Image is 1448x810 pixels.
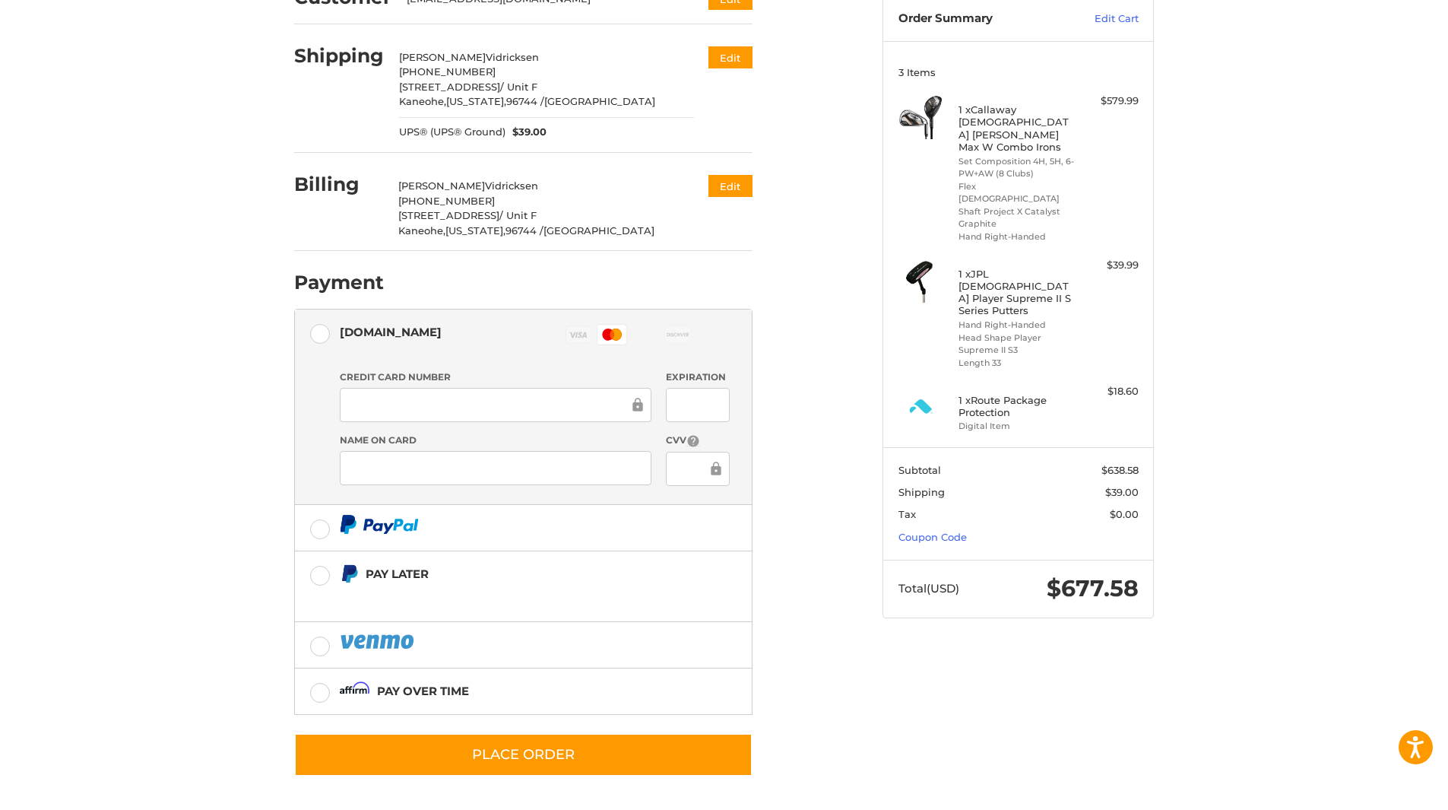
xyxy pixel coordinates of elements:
[486,51,539,63] span: Vidricksen
[666,434,729,448] label: CVV
[898,508,916,520] span: Tax
[1110,508,1139,520] span: $0.00
[399,65,496,78] span: [PHONE_NUMBER]
[708,175,753,197] button: Edit
[666,370,729,384] label: Expiration
[399,81,500,93] span: [STREET_ADDRESS]
[340,370,651,384] label: Credit Card Number
[294,271,384,294] h2: Payment
[958,205,1075,230] li: Shaft Project X Catalyst Graphite
[958,155,1075,180] li: Set Composition 4H, 5H, 6-PW+AW (8 Clubs)
[340,632,417,651] img: PayPal icon
[958,319,1075,332] li: Hand Right-Handed
[445,224,505,237] span: [US_STATE],
[398,224,445,237] span: Kaneohe,
[898,11,1062,27] h3: Order Summary
[958,268,1075,317] h4: 1 x JPL [DEMOGRAPHIC_DATA] Player Supreme II S Series Putters
[340,319,442,345] div: [DOMAIN_NAME]
[398,179,485,192] span: [PERSON_NAME]
[958,180,1075,205] li: Flex [DEMOGRAPHIC_DATA]
[485,179,538,192] span: Vidricksen
[294,173,383,196] h2: Billing
[543,224,654,237] span: [GEOGRAPHIC_DATA]
[340,681,370,700] img: Affirm icon
[958,357,1075,370] li: Length 33
[399,51,486,63] span: [PERSON_NAME]
[544,95,655,107] span: [GEOGRAPHIC_DATA]
[294,733,753,777] button: Place Order
[505,125,547,140] span: $39.00
[294,44,384,68] h2: Shipping
[1079,94,1139,109] div: $579.99
[898,486,945,498] span: Shipping
[958,332,1075,357] li: Head Shape Player Supreme II S3
[340,564,359,583] img: Pay Later icon
[505,224,543,237] span: 96744 /
[958,230,1075,243] li: Hand Right-Handed
[708,46,753,68] button: Edit
[377,678,469,704] div: Pay over time
[500,81,537,93] span: / Unit F
[958,394,1075,419] h4: 1 x Route Package Protection
[366,561,657,586] div: Pay Later
[898,581,959,596] span: Total (USD)
[340,434,651,447] label: Name on Card
[1079,384,1139,399] div: $18.60
[898,464,941,476] span: Subtotal
[398,195,495,207] span: [PHONE_NUMBER]
[1105,486,1139,498] span: $39.00
[1101,464,1139,476] span: $638.58
[446,95,506,107] span: [US_STATE],
[1062,11,1139,27] a: Edit Cart
[499,209,537,221] span: / Unit F
[898,531,967,543] a: Coupon Code
[1047,574,1139,602] span: $677.58
[1079,258,1139,273] div: $39.99
[958,420,1075,433] li: Digital Item
[340,515,419,534] img: PayPal icon
[340,589,657,603] iframe: PayPal Message 1
[399,95,446,107] span: Kaneohe,
[506,95,544,107] span: 96744 /
[399,125,505,140] span: UPS® (UPS® Ground)
[398,209,499,221] span: [STREET_ADDRESS]
[898,66,1139,78] h3: 3 Items
[958,103,1075,153] h4: 1 x Callaway [DEMOGRAPHIC_DATA] [PERSON_NAME] Max W Combo Irons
